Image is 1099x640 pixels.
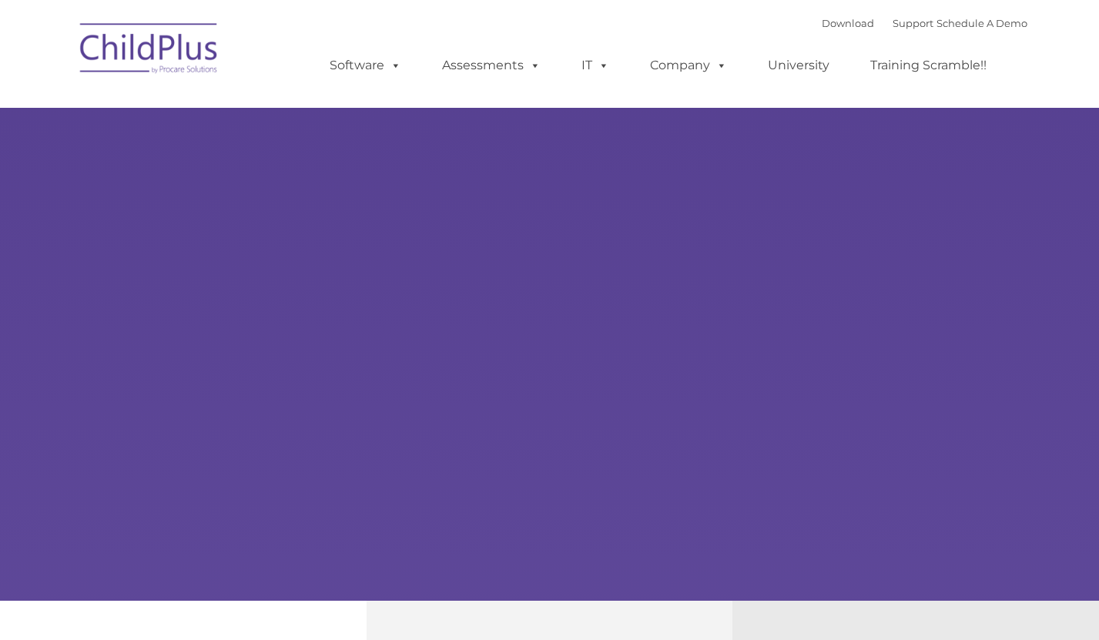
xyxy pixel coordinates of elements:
[822,17,1027,29] font: |
[752,50,845,81] a: University
[822,17,874,29] a: Download
[893,17,933,29] a: Support
[72,12,226,89] img: ChildPlus by Procare Solutions
[936,17,1027,29] a: Schedule A Demo
[635,50,742,81] a: Company
[314,50,417,81] a: Software
[427,50,556,81] a: Assessments
[566,50,625,81] a: IT
[855,50,1002,81] a: Training Scramble!!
